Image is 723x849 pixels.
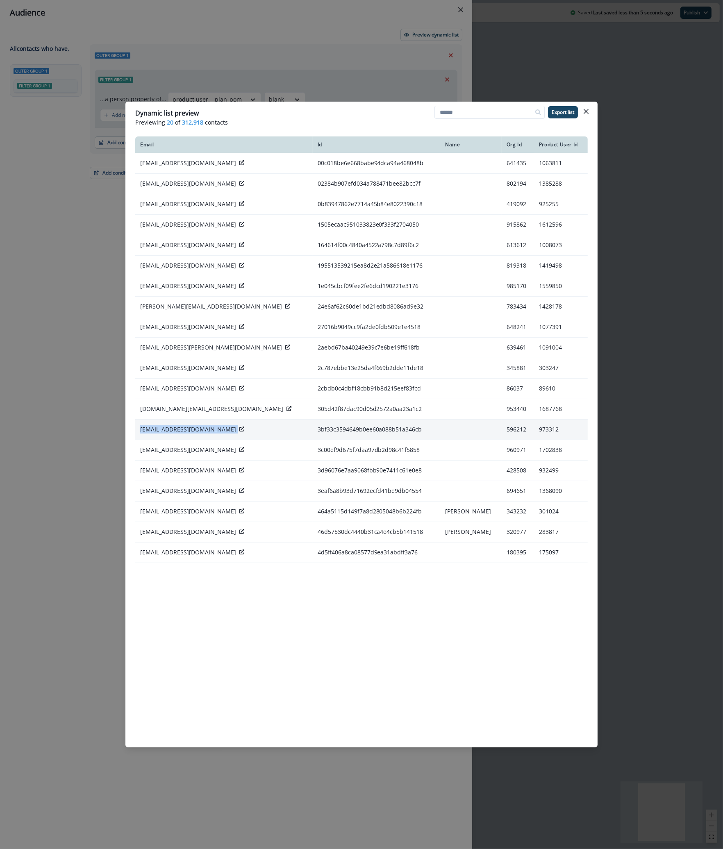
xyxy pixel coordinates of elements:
[140,446,236,454] p: [EMAIL_ADDRESS][DOMAIN_NAME]
[502,317,534,337] td: 648241
[140,528,236,536] p: [EMAIL_ADDRESS][DOMAIN_NAME]
[140,466,236,474] p: [EMAIL_ADDRESS][DOMAIN_NAME]
[140,384,236,393] p: [EMAIL_ADDRESS][DOMAIN_NAME]
[313,378,440,399] td: 2cbdb0c4dbf18cbb91b8d215eef83fcd
[502,460,534,481] td: 428508
[502,378,534,399] td: 86037
[534,378,588,399] td: 89610
[313,194,440,214] td: 0b83947862e7714a45b84e8022390c18
[502,235,534,255] td: 613612
[534,419,588,440] td: 973312
[552,109,574,115] p: Export list
[534,194,588,214] td: 925255
[140,241,236,249] p: [EMAIL_ADDRESS][DOMAIN_NAME]
[502,296,534,317] td: 783434
[534,296,588,317] td: 1428178
[140,159,236,167] p: [EMAIL_ADDRESS][DOMAIN_NAME]
[502,194,534,214] td: 419092
[140,141,308,148] div: Email
[502,419,534,440] td: 596212
[548,106,578,118] button: Export list
[534,542,588,563] td: 175097
[140,507,236,515] p: [EMAIL_ADDRESS][DOMAIN_NAME]
[502,276,534,296] td: 985170
[534,501,588,522] td: 301024
[313,255,440,276] td: 195513539215ea8d2e21a586618e1176
[140,343,282,352] p: [EMAIL_ADDRESS][PERSON_NAME][DOMAIN_NAME]
[313,399,440,419] td: 305d42f87dac90d05d2572a0aa23a1c2
[140,302,282,311] p: [PERSON_NAME][EMAIL_ADDRESS][DOMAIN_NAME]
[140,220,236,229] p: [EMAIL_ADDRESS][DOMAIN_NAME]
[313,296,440,317] td: 24e6af62c60de1bd21edbd8086ad9e32
[140,487,236,495] p: [EMAIL_ADDRESS][DOMAIN_NAME]
[313,317,440,337] td: 27016b9049cc9fa2de0fdb509e1e4518
[313,337,440,358] td: 2aebd67ba40249e39c7e6be19ff618fb
[502,173,534,194] td: 802194
[140,323,236,331] p: [EMAIL_ADDRESS][DOMAIN_NAME]
[534,460,588,481] td: 932499
[140,405,283,413] p: [DOMAIN_NAME][EMAIL_ADDRESS][DOMAIN_NAME]
[313,173,440,194] td: 02384b907efd034a788471bee82bcc7f
[534,358,588,378] td: 303247
[534,522,588,542] td: 283817
[534,153,588,173] td: 1063811
[534,235,588,255] td: 1008073
[140,282,236,290] p: [EMAIL_ADDRESS][DOMAIN_NAME]
[313,276,440,296] td: 1e045cbcf09fee2fe6dcd190221e3176
[502,542,534,563] td: 180395
[313,214,440,235] td: 1505ecaac951033823e0f333f2704050
[140,261,236,270] p: [EMAIL_ADDRESS][DOMAIN_NAME]
[140,548,236,556] p: [EMAIL_ADDRESS][DOMAIN_NAME]
[313,153,440,173] td: 00c018be6e668babe94dca94a468048b
[534,276,588,296] td: 1559850
[313,235,440,255] td: 164614f00c4840a4522a798c7d89f6c2
[140,179,236,188] p: [EMAIL_ADDRESS][DOMAIN_NAME]
[313,440,440,460] td: 3c00ef9d675f7daa97db2d98c41f5858
[313,522,440,542] td: 46d57530dc4440b31ca4e4cb5b141518
[167,118,173,127] span: 20
[140,425,236,434] p: [EMAIL_ADDRESS][DOMAIN_NAME]
[313,542,440,563] td: 4d5ff406a8ca08577d9ea31abdff3a76
[140,200,236,208] p: [EMAIL_ADDRESS][DOMAIN_NAME]
[140,364,236,372] p: [EMAIL_ADDRESS][DOMAIN_NAME]
[502,214,534,235] td: 915862
[539,141,583,148] div: Product User Id
[313,358,440,378] td: 2c787ebbe13e25da4f669b2dde11de18
[534,337,588,358] td: 1091004
[313,481,440,501] td: 3eaf6a8b93d71692ecfd41be9db04554
[502,337,534,358] td: 639461
[502,255,534,276] td: 819318
[440,522,502,542] td: [PERSON_NAME]
[182,118,203,127] span: 312,918
[502,358,534,378] td: 345881
[440,501,502,522] td: [PERSON_NAME]
[135,108,199,118] p: Dynamic list preview
[534,214,588,235] td: 1612596
[445,141,497,148] div: Name
[502,522,534,542] td: 320977
[502,399,534,419] td: 953440
[502,440,534,460] td: 960971
[534,255,588,276] td: 1419498
[502,153,534,173] td: 641435
[534,481,588,501] td: 1368090
[502,501,534,522] td: 343232
[313,419,440,440] td: 3bf33c3594649b0ee60a088b51a346cb
[534,440,588,460] td: 1702838
[580,105,593,118] button: Close
[318,141,435,148] div: Id
[135,118,588,127] p: Previewing of contacts
[534,173,588,194] td: 1385288
[534,317,588,337] td: 1077391
[313,501,440,522] td: 464a5115d149f7a8d2805048b6b224fb
[534,399,588,419] td: 1687768
[313,460,440,481] td: 3d96076e7aa9068fbb90e7411c61e0e8
[502,481,534,501] td: 694651
[507,141,529,148] div: Org Id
